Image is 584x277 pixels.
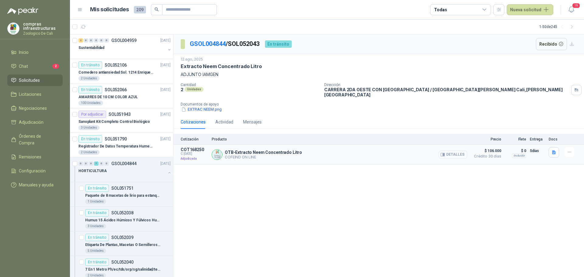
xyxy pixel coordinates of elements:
p: SOL052040 [111,260,134,264]
a: En tránsitoSOL052039Etiqueta De Plantas, Macetas O Semilleros X50 Unds Plasticas5 Unidades [70,231,173,256]
p: GSOL004844 [111,161,137,166]
p: Extracto Neem Concentrado Litro [181,63,262,70]
p: GSOL004959 [111,38,137,43]
p: Entrega [530,137,545,141]
p: Cantidad [181,83,319,87]
div: En tránsito [85,209,109,216]
p: Documentos de apoyo [181,102,582,106]
div: 2 [78,38,83,43]
div: 1 Unidades [85,199,106,204]
p: SOL052039 [111,235,134,240]
p: [DATE] [160,112,171,117]
button: Nueva solicitud [507,4,553,15]
p: [DATE] [160,161,171,167]
div: 0 [84,38,88,43]
p: Registrador De Datos Temperatura Humedad Usb 32.000 Registro [78,144,154,149]
p: Humus 15 Ácidos Húmicos Y Fúlvicos Humita Campofert - [GEOGRAPHIC_DATA] [85,217,161,223]
div: 0 [104,161,109,166]
span: 19 [572,3,580,9]
p: compras infraestructuras [23,22,63,30]
div: 100 Unidades [78,101,103,106]
p: CARRERA 2DA OESTE CON [GEOGRAPHIC_DATA] / [GEOGRAPHIC_DATA][PERSON_NAME] Cali , [PERSON_NAME][GEO... [324,87,569,97]
span: search [155,7,159,12]
span: 2 [52,64,59,69]
a: Negociaciones [7,102,63,114]
a: Por adjudicarSOL051943[DATE] Sanoplant Kit Completo Control Biológico3 Unidades [70,108,173,133]
h1: Mis solicitudes [90,5,129,14]
p: COFEIND ON LINE [225,155,302,159]
span: $ 106.000 [471,147,501,154]
p: Sanoplant Kit Completo Control Biológico [78,119,150,125]
a: En tránsitoSOL052066[DATE] AMARRES DE 10 CM COLOR AZUL100 Unidades [70,84,173,108]
p: Comedero antiansiedad Sol. 1214 Enriquecimiento [78,70,154,75]
p: 5 días [530,147,545,154]
p: Docs [549,137,561,141]
div: 2 Unidades [78,150,99,155]
div: 5 Unidades [85,248,106,253]
p: Flete [505,137,526,141]
span: Órdenes de Compra [19,133,57,146]
span: Configuración [19,168,46,174]
button: Recibido [536,38,567,50]
div: En tránsito [85,258,109,266]
p: [DATE] [160,62,171,68]
img: Logo peakr [7,7,38,15]
div: 0 [104,38,109,43]
p: Dirección [324,83,569,87]
span: Chat [19,63,28,70]
a: 0 0 0 7 0 0 GSOL004844[DATE] HORTICULTURA [78,160,172,179]
a: Configuración [7,165,63,177]
p: 12 ago, 2025 [181,57,203,62]
a: Inicio [7,47,63,58]
a: En tránsitoSOL052106[DATE] Comedero antiansiedad Sol. 1214 Enriquecimiento2 Unidades [70,59,173,84]
button: EXTRAC NEEM.png [181,106,222,113]
span: Negociaciones [19,105,47,112]
a: En tránsitoSOL051751Paquete de 8 macetas de lirio para estanque1 Unidades [70,182,173,207]
p: OTB-Extracto Neem Concentrado Litro [225,150,302,155]
p: SOL052066 [105,88,127,92]
p: Etiqueta De Plantas, Macetas O Semilleros X50 Unds Plasticas [85,242,161,248]
p: COT168250 [181,147,208,152]
p: HORTICULTURA [78,168,107,174]
div: En tránsito [265,40,292,48]
img: Company Logo [8,23,19,34]
div: 1 - 50 de 245 [539,22,577,32]
a: GSOL004844 [190,40,226,47]
p: SOL052106 [105,63,127,67]
div: 3 Unidades [85,224,106,229]
div: 2 Unidades [78,76,99,81]
p: SOL051751 [111,186,134,190]
p: 7 En 1 Metro Ph/ec/tds/orp/sg/salinidad/temperatura [85,267,161,272]
img: Company Logo [212,150,222,160]
div: 0 [99,161,104,166]
a: En tránsitoSOL052038Humus 15 Ácidos Húmicos Y Fúlvicos Humita Campofert - [GEOGRAPHIC_DATA]3 Unid... [70,207,173,231]
p: Zoologico De Cali [23,32,63,35]
div: Por adjudicar [78,111,106,118]
p: Paquete de 8 macetas de lirio para estanque [85,193,161,199]
span: Solicitudes [19,77,40,84]
span: Manuales y ayuda [19,182,54,188]
p: [DATE] [160,38,171,43]
div: En tránsito [78,135,102,143]
p: [DATE] [160,87,171,93]
span: Inicio [19,49,29,56]
div: Todas [434,6,447,13]
p: Cotización [181,137,208,141]
p: SOL051790 [105,137,127,141]
div: 0 [99,38,104,43]
div: 0 [89,38,93,43]
div: 7 [94,161,99,166]
span: 209 [134,6,146,13]
div: Incluido [512,153,526,158]
span: C: [DATE] [181,152,208,156]
span: Remisiones [19,154,41,160]
p: Sustentabilidad [78,45,104,51]
p: / SOL052043 [190,39,260,49]
p: Producto [212,137,467,141]
div: En tránsito [85,234,109,241]
p: SOL052038 [111,211,134,215]
p: ADJUNTO IAMGEN [181,71,577,78]
div: En tránsito [78,86,102,93]
p: [DATE] [160,136,171,142]
a: Adjudicación [7,116,63,128]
